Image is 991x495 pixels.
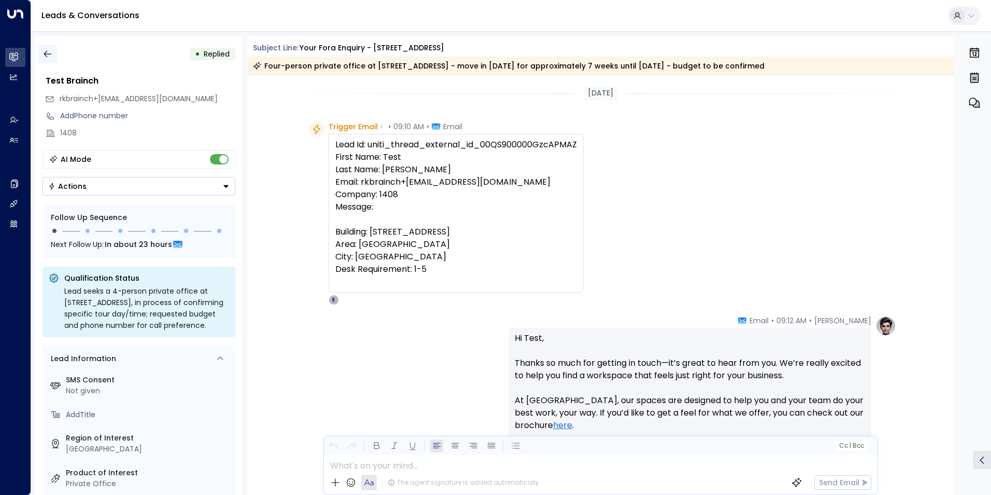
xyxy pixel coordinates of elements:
[64,273,229,283] p: Qualification Status
[388,478,539,487] div: The agent signature is added automatically
[66,478,231,489] div: Private Office
[195,45,200,63] div: •
[66,433,231,444] label: Region of Interest
[66,409,231,420] div: AddTitle
[839,442,863,449] span: Cc Bcc
[335,139,577,288] div: Lead Id: uniti_thread_external_id_00QS900000GzcAPMAZ First Name: Test Last Name: [PERSON_NAME] Em...
[61,154,91,164] div: AI Mode
[345,439,358,452] button: Redo
[388,121,391,132] span: •
[253,61,765,71] div: Four-person private office at [STREET_ADDRESS] - move in [DATE] for approximately 7 weeks until [...
[814,315,871,326] span: [PERSON_NAME]
[849,442,851,449] span: |
[66,375,231,386] label: SMS Consent
[427,121,429,132] span: •
[43,177,235,196] div: Button group with a nested menu
[515,332,865,469] p: Hi Test, Thanks so much for getting in touch—it’s great to hear from you. We’re really excited to...
[327,439,340,452] button: Undo
[393,121,424,132] span: 09:10 AM
[60,128,235,139] div: 1408
[329,121,378,132] span: Trigger Email
[66,444,231,455] div: [GEOGRAPHIC_DATA]
[443,121,462,132] span: Email
[64,285,229,331] div: Lead seeks a 4-person private office at [STREET_ADDRESS], in process of confirming specific tour ...
[47,353,116,364] div: Lead Information
[834,441,868,451] button: Cc|Bcc
[253,43,299,53] span: Subject Line:
[51,239,227,250] div: Next Follow Up:
[584,86,618,101] div: [DATE]
[105,239,172,250] span: In about 23 hours
[204,49,230,59] span: Replied
[300,43,444,53] div: Your Fora Enquiry - [STREET_ADDRESS]
[46,75,235,87] div: Test Brainch
[66,467,231,478] label: Product of Interest
[771,315,774,326] span: •
[380,121,383,132] span: •
[60,93,218,104] span: rkbrainch+[EMAIL_ADDRESS][DOMAIN_NAME]
[553,419,572,432] a: here
[60,111,235,121] div: AddPhone number
[66,386,231,396] div: Not given
[41,9,139,21] a: Leads & Conversations
[60,93,218,104] span: rkbrainch+1408@live.co.uk
[875,315,896,336] img: profile-logo.png
[749,315,769,326] span: Email
[776,315,806,326] span: 09:12 AM
[809,315,812,326] span: •
[48,182,87,191] div: Actions
[51,212,227,223] div: Follow Up Sequence
[43,177,235,196] button: Actions
[329,295,339,305] div: E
